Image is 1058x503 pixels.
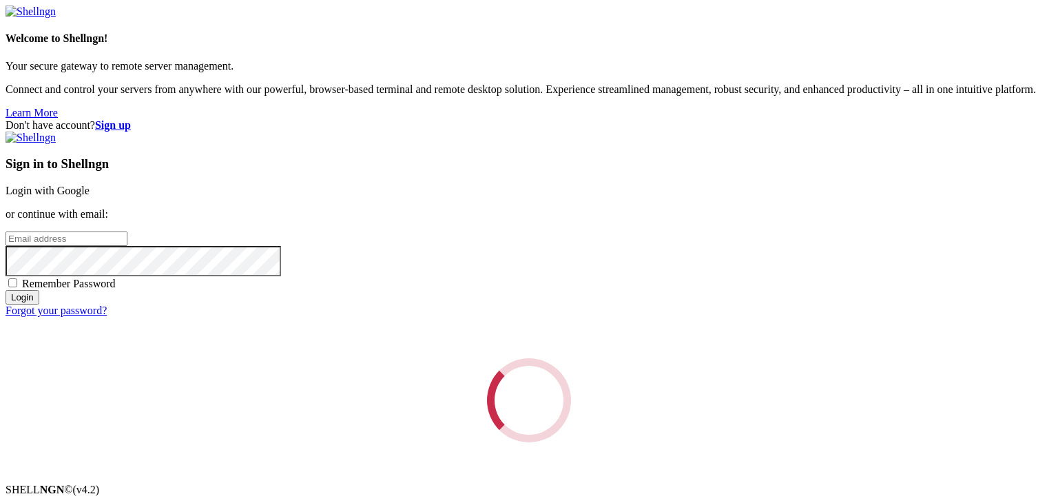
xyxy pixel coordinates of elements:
[6,107,58,119] a: Learn More
[6,305,107,316] a: Forgot your password?
[6,484,99,495] span: SHELL ©
[6,6,56,18] img: Shellngn
[6,232,127,246] input: Email address
[6,119,1052,132] div: Don't have account?
[22,278,116,289] span: Remember Password
[6,60,1052,72] p: Your secure gateway to remote server management.
[6,208,1052,220] p: or continue with email:
[6,132,56,144] img: Shellngn
[6,156,1052,172] h3: Sign in to Shellngn
[73,484,100,495] span: 4.2.0
[6,290,39,305] input: Login
[40,484,65,495] b: NGN
[6,32,1052,45] h4: Welcome to Shellngn!
[95,119,131,131] a: Sign up
[8,278,17,287] input: Remember Password
[6,185,90,196] a: Login with Google
[6,83,1052,96] p: Connect and control your servers from anywhere with our powerful, browser-based terminal and remo...
[487,358,571,442] div: Loading...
